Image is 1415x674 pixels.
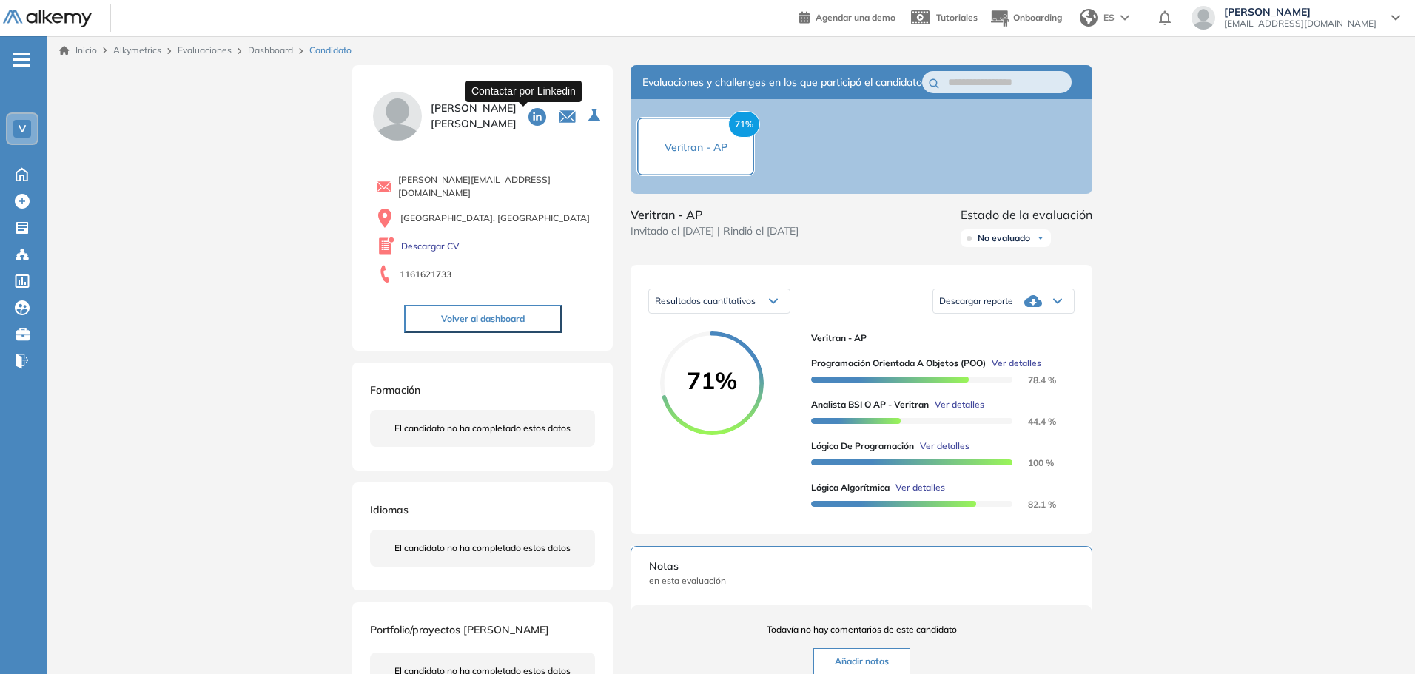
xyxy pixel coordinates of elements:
a: Evaluaciones [178,44,232,55]
span: Descargar reporte [939,295,1013,307]
span: Estado de la evaluación [961,206,1092,223]
img: world [1080,9,1098,27]
span: 1161621733 [400,268,451,281]
span: en esta evaluación [649,574,1074,587]
span: 78.4 % [1010,374,1056,385]
img: PROFILE_MENU_LOGO_USER [370,89,425,144]
span: Formación [370,383,420,397]
span: Portfolio/proyectos [PERSON_NAME] [370,623,549,636]
span: Ver detalles [935,398,984,411]
span: Programación Orientada a Objetos (POO) [811,357,986,370]
button: Onboarding [989,2,1062,34]
span: Veritran - AP [631,206,799,223]
span: Candidato [309,44,352,57]
a: Agendar una demo [799,7,895,25]
span: Lógica de Programación [811,439,914,453]
span: Ver detalles [992,357,1041,370]
a: Descargar CV [401,240,460,253]
span: Lógica algorítmica [811,481,890,494]
img: Logo [3,10,92,28]
span: V [19,123,26,135]
span: Ver detalles [920,439,969,453]
button: Ver detalles [929,398,984,411]
span: Notas [649,559,1074,574]
span: Agendar una demo [816,12,895,23]
button: Ver detalles [890,481,945,494]
span: 71% [728,111,760,138]
div: Widget de chat [1149,502,1415,674]
span: [GEOGRAPHIC_DATA], [GEOGRAPHIC_DATA] [400,212,590,225]
span: Resultados cuantitativos [655,295,756,306]
span: El candidato no ha completado estos datos [394,422,571,435]
span: Idiomas [370,503,409,516]
span: El candidato no ha completado estos datos [394,542,571,555]
span: 82.1 % [1010,499,1056,510]
span: Onboarding [1013,12,1062,23]
button: Seleccione la evaluación activa [582,103,609,129]
a: Inicio [59,44,97,57]
a: Dashboard [248,44,293,55]
span: [EMAIL_ADDRESS][DOMAIN_NAME] [1224,18,1377,30]
span: [PERSON_NAME] [1224,6,1377,18]
iframe: Chat Widget [1149,502,1415,674]
span: Analista BSI o AP - Veritran [811,398,929,411]
i: - [13,58,30,61]
span: [PERSON_NAME][EMAIL_ADDRESS][DOMAIN_NAME] [398,173,595,200]
span: Veritran - AP [811,331,1063,345]
img: arrow [1120,15,1129,21]
span: ES [1103,11,1115,24]
button: Volver al dashboard [404,305,562,333]
span: 100 % [1010,457,1054,468]
span: Ver detalles [895,481,945,494]
div: Contactar por Linkedin [465,81,582,102]
span: No evaluado [978,232,1030,244]
button: Ver detalles [986,357,1041,370]
span: [PERSON_NAME] [PERSON_NAME] [431,101,517,132]
span: Evaluaciones y challenges en los que participó el candidato [642,75,922,90]
img: Ícono de flecha [1036,234,1045,243]
span: Tutoriales [936,12,978,23]
span: 44.4 % [1010,416,1056,427]
button: Ver detalles [914,439,969,453]
span: 71% [660,368,764,392]
span: Todavía no hay comentarios de este candidato [649,623,1074,636]
span: Veritran - AP [665,141,727,154]
span: Alkymetrics [113,44,161,55]
span: Invitado el [DATE] | Rindió el [DATE] [631,223,799,239]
